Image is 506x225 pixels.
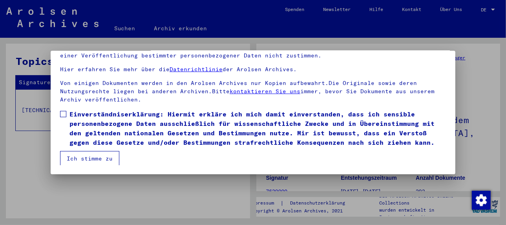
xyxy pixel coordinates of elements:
[60,79,446,104] p: Von einigen Dokumenten werden in den Arolsen Archives nur Kopien aufbewahrt.Die Originale sowie d...
[472,191,491,210] img: Zustimmung ändern
[69,109,446,147] span: Einverständniserklärung: Hiermit erkläre ich mich damit einverstanden, dass ich sensible personen...
[170,66,223,73] a: Datenrichtlinie
[78,44,120,51] a: kontaktieren
[60,151,119,166] button: Ich stimme zu
[60,65,446,74] p: Hier erfahren Sie mehr über die der Arolsen Archives.
[60,43,446,60] p: Bitte Sie uns, wenn Sie beispielsweise als Betroffener oder Angehöriger aus berechtigten Gründen ...
[230,88,300,95] a: kontaktieren Sie uns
